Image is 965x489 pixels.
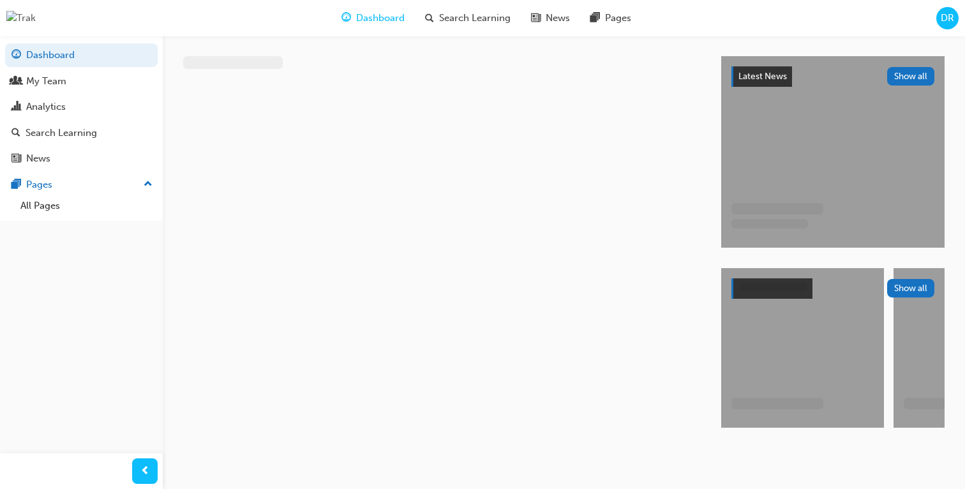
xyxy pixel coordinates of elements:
a: Latest NewsShow all [731,66,934,87]
span: up-icon [144,176,153,193]
div: News [26,151,50,166]
button: Show all [887,279,935,297]
a: My Team [5,70,158,93]
img: Trak [6,11,36,26]
a: Dashboard [5,43,158,67]
a: Search Learning [5,121,158,145]
a: news-iconNews [521,5,580,31]
a: Show all [731,278,934,299]
div: Search Learning [26,126,97,140]
span: guage-icon [341,10,351,26]
span: DR [941,11,954,26]
span: pages-icon [590,10,600,26]
button: Pages [5,173,158,197]
button: DashboardMy TeamAnalyticsSearch LearningNews [5,41,158,173]
a: search-iconSearch Learning [415,5,521,31]
span: Latest News [738,71,787,82]
button: DR [936,7,959,29]
a: News [5,147,158,170]
a: All Pages [15,196,158,216]
div: Pages [26,177,52,192]
div: Analytics [26,100,66,114]
span: search-icon [425,10,434,26]
div: My Team [26,74,66,89]
span: search-icon [11,128,20,139]
span: Search Learning [439,11,511,26]
span: Pages [605,11,631,26]
a: guage-iconDashboard [331,5,415,31]
span: Dashboard [356,11,405,26]
span: news-icon [11,153,21,165]
span: chart-icon [11,102,21,113]
span: News [546,11,570,26]
span: pages-icon [11,179,21,191]
span: news-icon [531,10,541,26]
a: pages-iconPages [580,5,641,31]
span: prev-icon [140,463,150,479]
a: Analytics [5,95,158,119]
span: guage-icon [11,50,21,61]
span: people-icon [11,76,21,87]
button: Show all [887,67,935,86]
